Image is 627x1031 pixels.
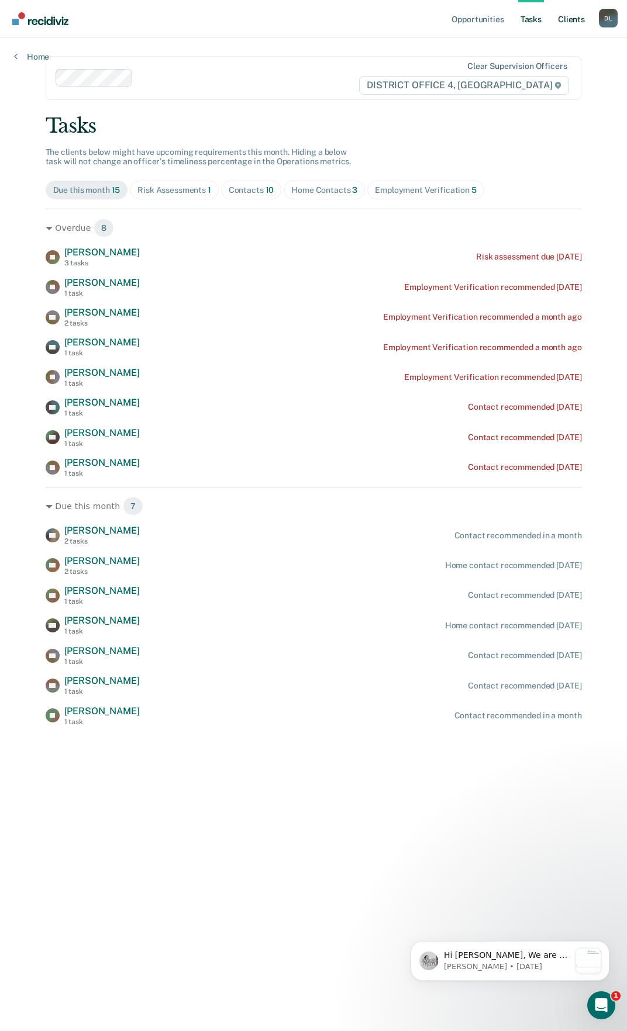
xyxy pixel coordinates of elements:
[383,342,581,352] div: Employment Verification recommended a month ago
[375,185,477,195] div: Employment Verification
[64,427,140,438] span: [PERSON_NAME]
[123,497,143,515] span: 7
[266,185,274,195] span: 10
[64,585,140,596] span: [PERSON_NAME]
[64,555,140,566] span: [PERSON_NAME]
[229,185,274,195] div: Contacts
[64,289,140,297] div: 1 task
[291,185,357,195] div: Home Contacts
[64,705,140,717] span: [PERSON_NAME]
[64,379,140,388] div: 1 task
[467,61,567,71] div: Clear supervision officers
[454,711,582,721] div: Contact recommended in a month
[587,991,615,1019] iframe: Intercom live chat
[611,991,621,1001] span: 1
[64,469,140,478] div: 1 task
[599,9,618,27] div: D L
[64,349,140,357] div: 1 task
[94,219,114,237] span: 8
[64,277,140,288] span: [PERSON_NAME]
[46,497,582,515] div: Due this month 7
[471,185,477,195] span: 5
[12,12,68,25] img: Recidiviz
[64,457,140,468] span: [PERSON_NAME]
[64,597,140,606] div: 1 task
[468,590,581,600] div: Contact recommended [DATE]
[64,247,140,258] span: [PERSON_NAME]
[64,675,140,686] span: [PERSON_NAME]
[599,9,618,27] button: Profile dropdown button
[352,185,357,195] span: 3
[64,687,140,696] div: 1 task
[383,312,581,322] div: Employment Verification recommended a month ago
[64,409,140,417] div: 1 task
[64,525,140,536] span: [PERSON_NAME]
[468,651,581,660] div: Contact recommended [DATE]
[208,185,211,195] span: 1
[64,259,140,267] div: 3 tasks
[404,372,581,382] div: Employment Verification recommended [DATE]
[468,433,581,442] div: Contact recommended [DATE]
[53,185,120,195] div: Due this month
[393,918,627,999] iframe: Intercom notifications message
[445,561,582,570] div: Home contact recommended [DATE]
[46,114,582,138] div: Tasks
[64,645,140,656] span: [PERSON_NAME]
[64,367,140,378] span: [PERSON_NAME]
[14,51,49,62] a: Home
[468,462,581,472] div: Contact recommended [DATE]
[112,185,120,195] span: 15
[468,681,581,691] div: Contact recommended [DATE]
[454,531,582,541] div: Contact recommended in a month
[137,185,211,195] div: Risk Assessments
[64,307,140,318] span: [PERSON_NAME]
[468,402,581,412] div: Contact recommended [DATE]
[64,440,140,448] div: 1 task
[46,219,582,237] div: Overdue 8
[64,718,140,726] div: 1 task
[64,397,140,408] span: [PERSON_NAME]
[64,537,140,545] div: 2 tasks
[404,282,581,292] div: Employment Verification recommended [DATE]
[64,658,140,666] div: 1 task
[46,147,352,167] span: The clients below might have upcoming requirements this month. Hiding a below task will not chang...
[64,337,140,348] span: [PERSON_NAME]
[64,568,140,576] div: 2 tasks
[359,76,569,95] span: DISTRICT OFFICE 4, [GEOGRAPHIC_DATA]
[64,615,140,626] span: [PERSON_NAME]
[445,621,582,631] div: Home contact recommended [DATE]
[64,319,140,327] div: 2 tasks
[476,252,581,262] div: Risk assessment due [DATE]
[64,627,140,635] div: 1 task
